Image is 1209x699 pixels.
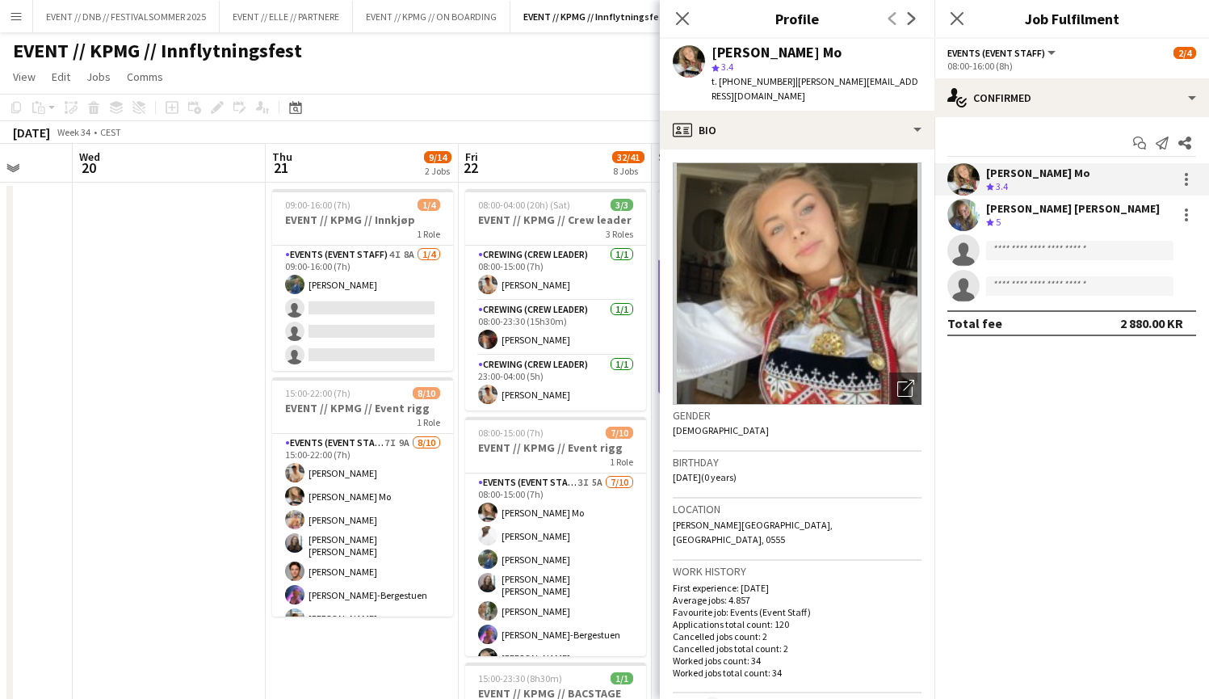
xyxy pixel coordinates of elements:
span: 3/3 [611,199,633,211]
span: Edit [52,69,70,84]
button: EVENT // KPMG // Innflytningsfest [510,1,682,32]
a: Comms [120,66,170,87]
h3: Profile [660,8,934,29]
div: Open photos pop-in [889,373,921,405]
span: Comms [127,69,163,84]
h3: EVENT // KPMG // Event rigg [465,440,646,455]
p: Worked jobs count: 34 [673,655,921,667]
span: 22 [463,158,478,177]
span: 1 Role [417,228,440,240]
app-card-role: Events (Event Staff)9A2/408:00-16:00 (8h)[PERSON_NAME] Mo[PERSON_NAME] [PERSON_NAME] [658,260,839,394]
app-job-card: 08:00-15:00 (7h)7/10EVENT // KPMG // Event rigg1 RoleEvents (Event Staff)3I5A7/1008:00-15:00 (7h)... [465,417,646,656]
p: Favourite job: Events (Event Staff) [673,606,921,618]
span: Sat [658,149,676,164]
span: 1/1 [611,672,633,684]
div: CEST [100,126,121,138]
span: 7/10 [606,427,633,439]
p: Worked jobs total count: 34 [673,667,921,679]
a: View [6,66,42,87]
span: 20 [77,158,100,177]
span: 15:00-23:30 (8h30m) [478,672,562,684]
div: 8 Jobs [613,165,644,177]
p: Applications total count: 120 [673,618,921,630]
h3: EVENT // KPMG // Event rigg [272,401,453,415]
div: Bio [660,111,934,149]
div: Confirmed [934,78,1209,117]
span: 1 Role [417,416,440,428]
span: 3.4 [721,61,733,73]
span: 3.4 [996,180,1008,192]
span: 08:00-04:00 (20h) (Sat) [478,199,570,211]
app-card-role: Crewing (Crew Leader)1/108:00-23:30 (15h30m)[PERSON_NAME] [465,301,646,356]
p: Cancelled jobs total count: 2 [673,642,921,655]
span: Events (Event Staff) [947,47,1045,59]
span: Week 34 [53,126,94,138]
h3: EVENT // KPMG // tilbakelevering [658,213,839,242]
span: [PERSON_NAME][GEOGRAPHIC_DATA], [GEOGRAPHIC_DATA], 0555 [673,519,833,545]
div: [PERSON_NAME] [PERSON_NAME] [986,201,1160,216]
h3: EVENT // KPMG // Crew leader [465,213,646,227]
h3: Gender [673,408,921,423]
p: First experience: [DATE] [673,582,921,594]
a: Jobs [80,66,117,87]
span: 1/4 [418,199,440,211]
h3: EVENT // KPMG // Innkjøp [272,213,453,227]
span: [DEMOGRAPHIC_DATA] [673,424,769,436]
h3: Location [673,502,921,516]
div: 2 Jobs [425,165,451,177]
div: [PERSON_NAME] Mo [986,166,1090,180]
span: Fri [465,149,478,164]
div: 2 880.00 KR [1120,315,1183,331]
img: Crew avatar or photo [673,162,921,405]
span: Jobs [86,69,111,84]
span: View [13,69,36,84]
a: Edit [45,66,77,87]
span: 2/4 [1173,47,1196,59]
span: Wed [79,149,100,164]
button: Events (Event Staff) [947,47,1058,59]
button: EVENT // ELLE // PARTNERE [220,1,353,32]
span: 21 [270,158,292,177]
app-card-role: Crewing (Crew Leader)1/123:00-04:00 (5h)[PERSON_NAME] [465,356,646,411]
span: [DATE] (0 years) [673,471,737,483]
span: 15:00-22:00 (7h) [285,387,351,399]
p: Average jobs: 4.857 [673,594,921,606]
span: Thu [272,149,292,164]
app-job-card: 09:00-16:00 (7h)1/4EVENT // KPMG // Innkjøp1 RoleEvents (Event Staff)4I8A1/409:00-16:00 (7h)[PERS... [272,189,453,371]
app-job-card: 15:00-22:00 (7h)8/10EVENT // KPMG // Event rigg1 RoleEvents (Event Staff)7I9A8/1015:00-22:00 (7h)... [272,377,453,617]
app-card-role: Crewing (Crew Leader)1/108:00-15:00 (7h)[PERSON_NAME] [465,246,646,301]
span: t. [PHONE_NUMBER] [712,75,796,87]
span: 08:00-15:00 (7h) [478,427,544,439]
div: [DATE] [13,124,50,141]
app-job-card: 08:00-16:00 (8h)2/4EVENT // KPMG // tilbakelevering1 RoleEvents (Event Staff)9A2/408:00-16:00 (8h... [658,189,839,394]
span: 9/14 [424,151,451,163]
h3: Birthday [673,455,921,470]
span: | [PERSON_NAME][EMAIL_ADDRESS][DOMAIN_NAME] [712,75,918,102]
button: EVENT // KPMG // ON BOARDING [353,1,510,32]
app-card-role: Events (Event Staff)4I8A1/409:00-16:00 (7h)[PERSON_NAME] [272,246,453,371]
span: 32/41 [612,151,644,163]
app-job-card: 08:00-04:00 (20h) (Sat)3/3EVENT // KPMG // Crew leader3 RolesCrewing (Crew Leader)1/108:00-15:00 ... [465,189,646,411]
span: 23 [656,158,676,177]
span: 8/10 [413,387,440,399]
span: 5 [996,216,1001,228]
h1: EVENT // KPMG // Innflytningsfest [13,39,302,63]
div: 08:00-16:00 (8h) [947,60,1196,72]
button: EVENT // DNB // FESTIVALSOMMER 2025 [33,1,220,32]
h3: Job Fulfilment [934,8,1209,29]
p: Cancelled jobs count: 2 [673,630,921,642]
h3: Work history [673,564,921,579]
span: 1 Role [610,456,633,468]
div: Total fee [947,315,1002,331]
span: 09:00-16:00 (7h) [285,199,351,211]
div: [PERSON_NAME] Mo [712,45,842,60]
span: 3 Roles [606,228,633,240]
